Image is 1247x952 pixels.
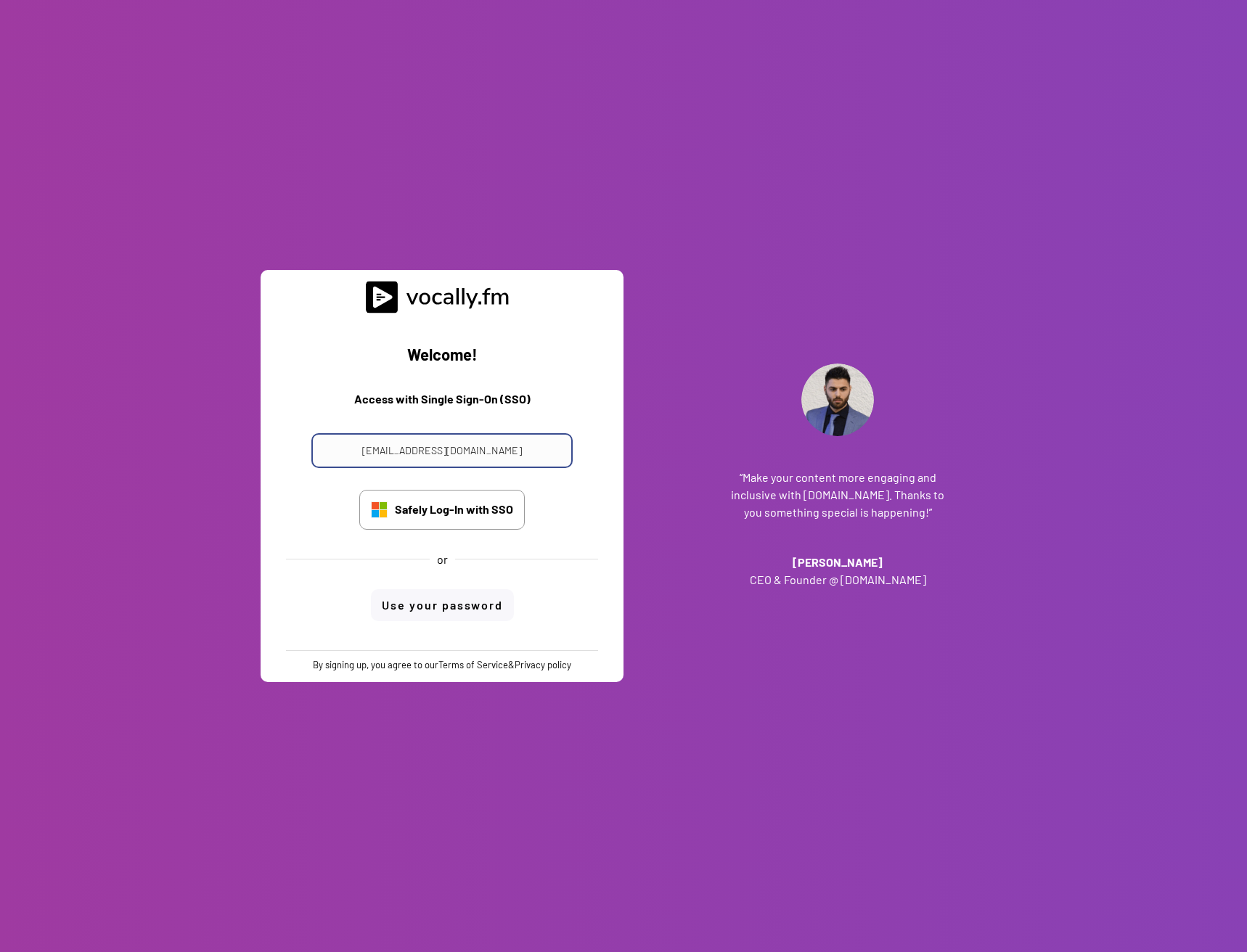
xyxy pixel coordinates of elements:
[515,659,571,670] a: Privacy policy
[438,659,508,670] a: Terms of Service
[395,501,513,517] div: Safely Log-In with SSO
[729,571,947,588] h3: CEO & Founder @ [DOMAIN_NAME]
[729,554,947,571] h3: [PERSON_NAME]
[801,364,874,436] img: Addante_Profile.png
[371,589,514,621] button: Use your password
[271,390,613,416] h3: Access with Single Sign-On (SSO)
[366,281,518,313] img: vocally%20logo.svg
[311,433,573,468] input: Your email
[729,469,947,521] h3: “Make your content more engaging and inclusive with [DOMAIN_NAME]. Thanks to you something specia...
[313,658,571,671] div: By signing up, you agree to our &
[271,342,613,369] h2: Welcome!
[437,551,448,567] div: or
[371,501,388,518] img: Microsoft_logo.svg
